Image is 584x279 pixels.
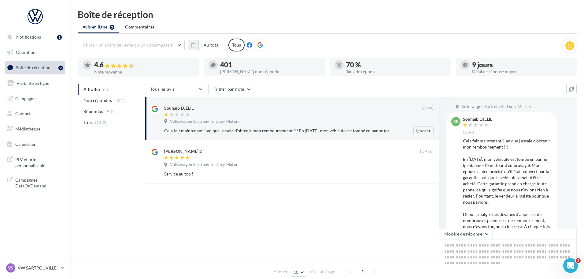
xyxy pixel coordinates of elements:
[420,149,434,154] span: [DATE]
[463,117,492,121] div: Souhaïb DJELIL
[472,62,572,68] div: 9 jours
[94,70,194,74] div: Note moyenne
[145,84,206,94] button: Tous les avis
[461,104,531,110] span: Volkswagen Sartrouville Dacy Motors
[4,31,64,43] button: Notifications 1
[439,229,492,239] button: Modèle de réponse
[164,105,194,111] div: Souhaïb DJELIL
[15,126,40,131] span: Médiathèque
[188,40,225,50] button: Au total
[8,265,13,271] span: VS
[346,70,446,74] div: Taux de réponse
[4,173,67,191] a: Campagnes DataOnDemand
[576,258,581,263] span: 1
[83,42,173,47] span: Choisir un point de vente ou un code magasin
[4,138,67,151] a: Calendrier
[58,66,63,70] div: 2
[16,34,41,40] span: Notifications
[4,92,67,105] a: Campagnes
[78,10,577,19] div: Boîte de réception
[114,98,125,103] span: (401)
[15,176,63,189] span: Campagnes DataOnDemand
[472,70,572,74] div: Délai de réponse moyen
[83,97,112,104] span: Non répondus
[164,128,394,134] div: Cela fait maintenant 1 an que j’essaie d’obtenir mon remboursement !!! En [DATE], mon véhicule es...
[17,81,49,86] span: Visibilité en ligne
[346,62,446,68] div: 70 %
[170,119,239,124] span: Volkswagen Sartrouville Dacy Motors
[291,268,306,277] button: 10
[125,24,154,30] span: Commentaires
[164,171,394,177] div: Service au top !
[563,258,578,273] iframe: Intercom live chat
[4,153,67,171] a: PLV et print personnalisable
[4,61,67,74] a: Boîte de réception2
[83,108,103,115] span: Répondus
[5,262,65,274] a: VS VW SARTROUVILLE
[16,65,50,70] span: Boîte de réception
[83,119,93,126] span: Tous
[463,138,552,254] div: Cela fait maintenant 1 an que j’essaie d’obtenir mon remboursement !!! En [DATE], mon véhicule es...
[170,162,239,168] span: Volkswagen Sartrouville Dacy Motors
[4,46,67,59] a: Opérations
[4,123,67,135] a: Médiathèque
[422,106,434,111] span: 07:40
[294,270,299,275] span: 10
[95,120,108,125] span: (1332)
[15,155,63,168] span: PLV et print personnalisable
[208,84,254,94] button: Filtrer par note
[358,267,368,277] span: 1
[94,62,194,69] div: 4.6
[4,77,67,90] a: Visibilité en ligne
[15,96,37,101] span: Campagnes
[220,70,320,74] div: [PERSON_NAME] non répondus
[463,130,474,135] span: 07:40
[15,111,32,116] span: Contacts
[228,39,245,51] div: Tous
[413,126,434,135] button: Ignorer
[198,40,225,50] button: Au total
[57,35,62,40] div: 1
[16,50,37,55] span: Opérations
[15,141,36,147] span: Calendrier
[310,269,335,275] span: résultats/page
[4,107,67,120] a: Contacts
[220,62,320,68] div: 401
[453,119,459,125] span: Sb
[274,269,287,275] span: Afficher
[164,148,202,154] div: [PERSON_NAME] 2
[78,40,185,50] button: Choisir un point de vente ou un code magasin
[18,265,58,271] p: VW SARTROUVILLE
[150,86,175,92] span: Tous les avis
[105,109,116,114] span: (931)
